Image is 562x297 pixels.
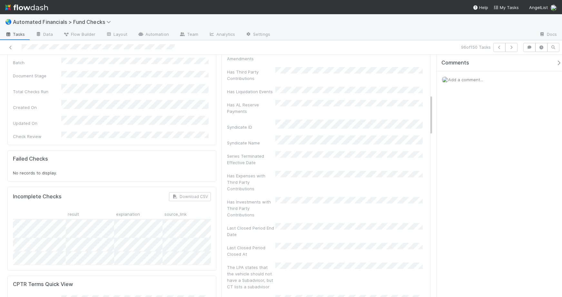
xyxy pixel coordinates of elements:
span: Comments [441,60,469,66]
h5: Failed Checks [13,156,48,162]
div: Has AL Reserve Payments [227,102,275,114]
div: Has Liquidation Events [227,88,275,95]
div: Document Stage [13,73,61,79]
div: Last Closed Period End Date [227,225,275,238]
div: Check Review [13,133,61,140]
div: Updated On [13,120,61,126]
div: Required LPA Amendments [227,49,275,62]
div: Syndicate ID [227,124,275,130]
a: Layout [101,30,133,40]
div: explanation [114,209,163,219]
img: logo-inverted-e16ddd16eac7371096b0.svg [5,2,48,13]
a: Docs [534,30,562,40]
span: AngelList [529,5,548,10]
span: My Tasks [493,5,519,10]
div: Created On [13,104,61,111]
img: avatar_1d14498f-6309-4f08-8780-588779e5ce37.png [442,76,448,83]
span: Tasks [5,31,25,37]
img: avatar_1d14498f-6309-4f08-8780-588779e5ce37.png [550,5,557,11]
div: Series Terminated Effective Date [227,153,275,166]
a: Flow Builder [58,30,101,40]
a: Automation [133,30,174,40]
h5: CPTR Terms Quick View [13,281,73,288]
div: Help [473,4,488,11]
div: Batch [13,59,61,66]
a: Settings [240,30,275,40]
div: No records to display. [13,170,211,176]
div: result [66,209,114,219]
div: Has Expenses with Third Party Contributions [227,173,275,192]
div: The LPA states that the vehicle should not have a Subadvisor, but CT lists a subadvisor [227,264,275,290]
span: 96 of 150 Tasks [461,44,491,50]
div: Syndicate Name [227,140,275,146]
span: Add a comment... [448,77,483,82]
div: source_link [163,209,211,219]
h5: Incomplete Checks [13,193,62,200]
a: Data [30,30,58,40]
a: My Tasks [493,4,519,11]
span: Flow Builder [63,31,95,37]
div: Has Third Party Contributions [227,69,275,82]
div: Has Investments with Third Party Contributions [227,199,275,218]
button: Download CSV [169,192,211,201]
span: 🌏 [5,19,12,25]
div: Last Closed Period Closed At [227,244,275,257]
div: Total Checks Run [13,88,61,95]
a: Team [174,30,203,40]
a: Analytics [203,30,240,40]
span: Automated Financials > Fund Checks [13,19,114,25]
